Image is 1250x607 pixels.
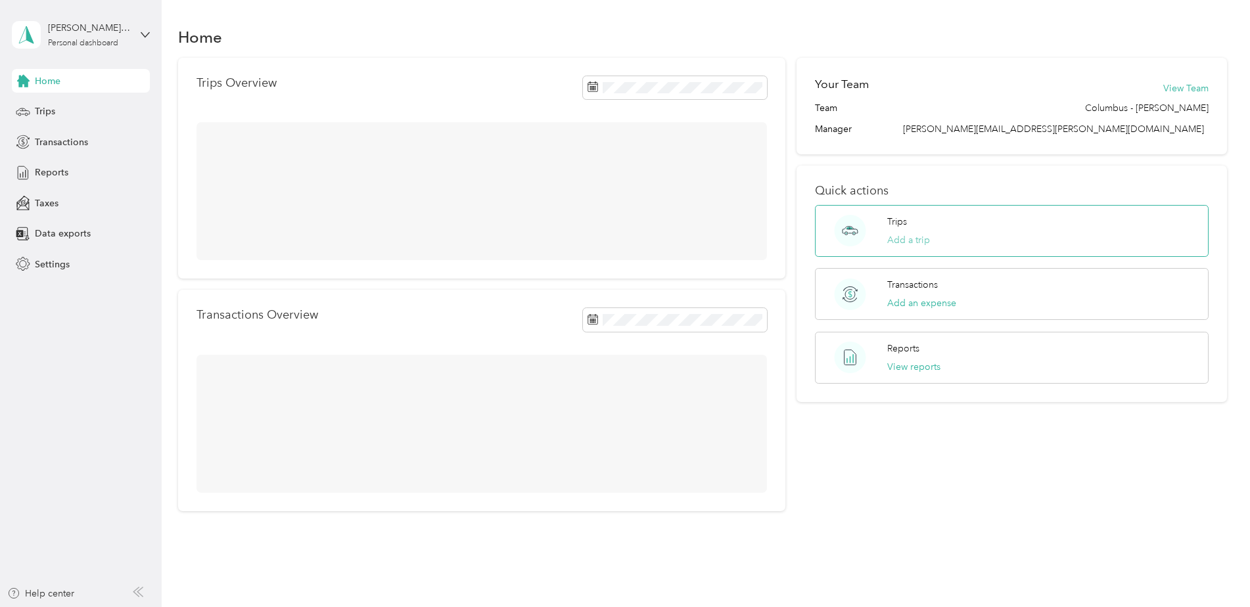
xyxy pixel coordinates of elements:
p: Trips [887,215,907,229]
span: Taxes [35,196,58,210]
p: Trips Overview [197,76,277,90]
span: Reports [35,166,68,179]
div: [PERSON_NAME] III [48,21,130,35]
span: Transactions [35,135,88,149]
h1: Home [178,30,222,44]
button: Add an expense [887,296,956,310]
div: Personal dashboard [48,39,118,47]
span: Manager [815,122,852,136]
p: Transactions Overview [197,308,318,322]
button: View reports [887,360,940,374]
span: Settings [35,258,70,271]
p: Reports [887,342,919,355]
span: Trips [35,104,55,118]
button: View Team [1163,81,1209,95]
p: Transactions [887,278,938,292]
span: Home [35,74,60,88]
iframe: Everlance-gr Chat Button Frame [1176,533,1250,607]
span: Data exports [35,227,91,240]
span: Columbus - [PERSON_NAME] [1085,101,1209,115]
h2: Your Team [815,76,869,93]
span: [PERSON_NAME][EMAIL_ADDRESS][PERSON_NAME][DOMAIN_NAME] [903,124,1204,135]
span: Team [815,101,837,115]
p: Quick actions [815,184,1209,198]
button: Help center [7,587,74,600]
button: Add a trip [887,233,930,247]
